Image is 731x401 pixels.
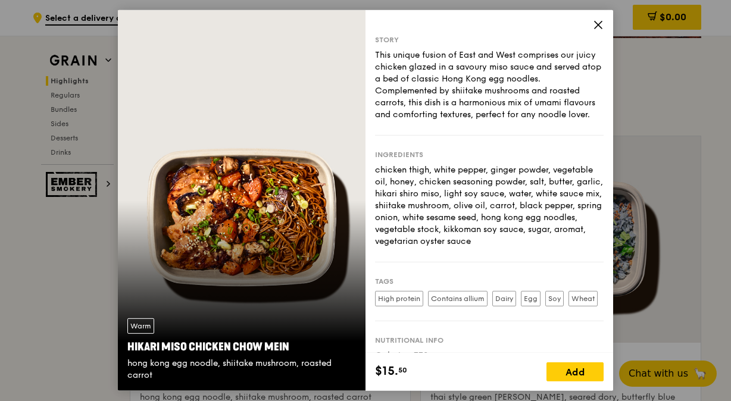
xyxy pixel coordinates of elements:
[545,291,564,306] label: Soy
[127,318,154,334] div: Warm
[428,291,488,306] label: Contains allium
[568,291,598,306] label: Wheat
[127,358,356,381] div: hong kong egg noodle, shiitake mushroom, roasted carrot
[375,362,398,380] span: $15.
[375,35,604,45] div: Story
[375,291,423,306] label: High protein
[375,150,604,159] div: Ingredients
[492,291,516,306] label: Dairy
[375,336,604,345] div: Nutritional info
[375,164,604,248] div: chicken thigh, white pepper, ginger powder, vegetable oil, honey, chicken seasoning powder, salt,...
[546,362,604,381] div: Add
[375,277,604,286] div: Tags
[127,339,356,355] div: Hikari Miso Chicken Chow Mein
[375,350,604,362] div: Calories: 778
[398,365,407,375] span: 50
[521,291,541,306] label: Egg
[375,49,604,121] div: This unique fusion of East and West comprises our juicy chicken glazed in a savoury miso sauce an...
